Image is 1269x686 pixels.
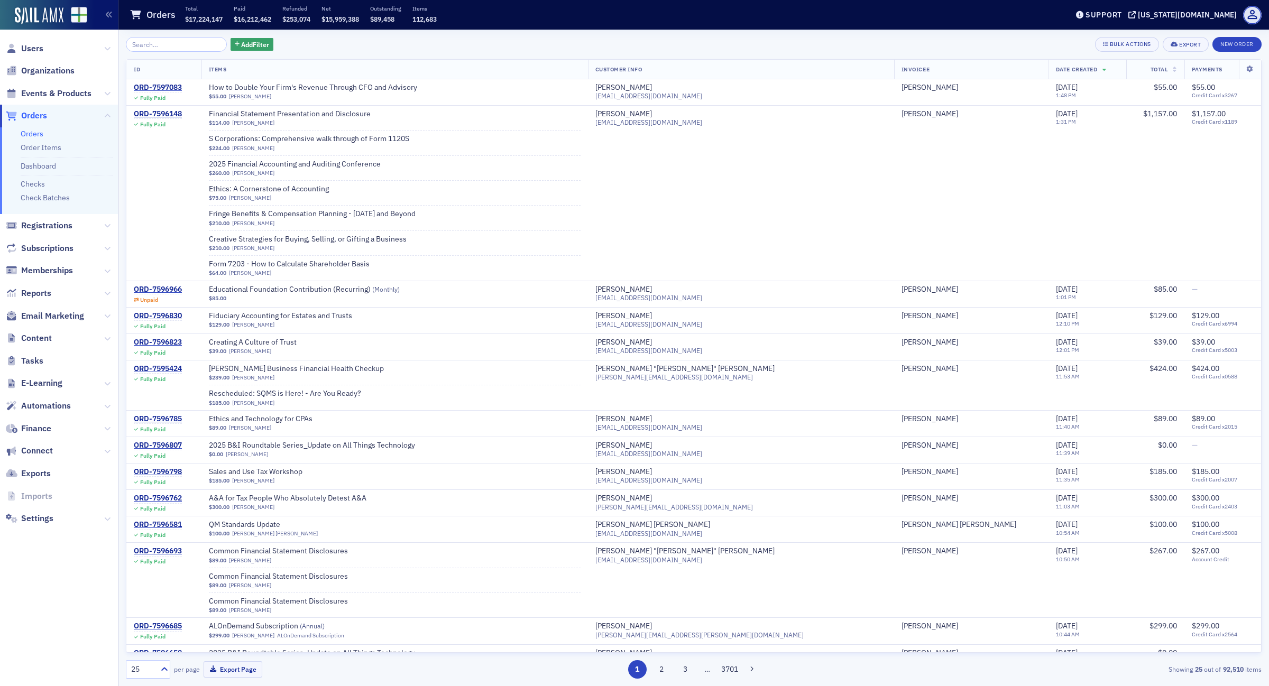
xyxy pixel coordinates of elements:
[595,520,710,530] a: [PERSON_NAME] [PERSON_NAME]
[232,504,274,511] a: [PERSON_NAME]
[1056,293,1076,301] time: 1:01 PM
[232,245,274,252] a: [PERSON_NAME]
[321,5,359,12] p: Net
[902,83,958,92] div: [PERSON_NAME]
[226,451,268,458] a: [PERSON_NAME]
[232,119,274,126] a: [PERSON_NAME]
[134,467,182,477] div: ORD-7596798
[902,364,1041,374] span: Ann Humphrey
[209,414,342,424] a: Ethics and Technology for CPAs
[209,311,352,321] a: Fiduciary Accounting for Estates and Trusts
[6,220,72,231] a: Registrations
[372,285,400,293] span: ( Monthly )
[6,310,84,322] a: Email Marketing
[209,235,407,244] a: Creative Strategies for Buying, Selling, or Gifting a Business
[595,311,652,321] a: [PERSON_NAME]
[902,285,958,294] a: [PERSON_NAME]
[902,441,958,450] a: [PERSON_NAME]
[140,95,165,101] div: Fully Paid
[209,389,361,398] span: Rescheduled: SQMS is Here! - Are You Ready?
[902,109,1041,119] span: Gabriela Valdez
[1192,92,1254,99] span: Credit Card x3267
[595,285,652,294] a: [PERSON_NAME]
[1192,66,1222,73] span: Payments
[134,441,182,450] a: ORD-7596807
[209,622,342,631] a: ALOnDemand Subscription (Annual)
[595,118,702,126] span: [EMAIL_ADDRESS][DOMAIN_NAME]
[231,38,274,51] button: AddFilter
[902,546,958,556] div: [PERSON_NAME]
[209,441,415,450] a: 2025 B&I Roundtable Series_Update on All Things Technology
[134,520,182,530] div: ORD-7596581
[209,546,348,556] a: Common Financial Statement Disclosures
[1056,320,1079,327] time: 12:10 PM
[595,294,702,302] span: [EMAIL_ADDRESS][DOMAIN_NAME]
[21,400,71,412] span: Automations
[902,622,958,631] div: [PERSON_NAME]
[1143,109,1177,118] span: $1,157.00
[1056,91,1076,99] time: 1:48 PM
[595,66,642,73] span: Customer Info
[321,15,359,23] span: $15,959,388
[209,467,342,477] a: Sales and Use Tax Workshop
[1192,364,1219,373] span: $424.00
[21,423,51,434] span: Finance
[209,622,342,631] span: ALOnDemand Subscription
[209,520,342,530] a: QM Standards Update
[1056,109,1078,118] span: [DATE]
[300,622,325,630] span: ( Annual )
[595,364,775,374] a: [PERSON_NAME] "[PERSON_NAME]" [PERSON_NAME]
[595,83,652,92] div: [PERSON_NAME]
[412,15,437,23] span: 112,683
[1138,10,1237,20] div: [US_STATE][DOMAIN_NAME]
[902,467,958,477] div: [PERSON_NAME]
[209,364,384,374] a: [PERSON_NAME] Business Financial Health Checkup
[21,355,43,367] span: Tasks
[209,209,416,219] span: Fringe Benefits & Compensation Planning - Today and Beyond
[1151,66,1168,73] span: Total
[1056,337,1078,347] span: [DATE]
[15,7,63,24] img: SailAMX
[209,572,348,581] a: Common Financial Statement Disclosures
[134,622,182,631] a: ORD-7596685
[21,179,45,189] a: Checks
[232,220,274,227] a: [PERSON_NAME]
[6,468,51,479] a: Exports
[1154,284,1177,294] span: $85.00
[21,193,70,202] a: Check Batches
[902,83,1041,92] span: Charles Stein
[21,288,51,299] span: Reports
[209,93,226,100] span: $55.00
[134,285,182,294] a: ORD-7596966
[209,374,229,381] span: $239.00
[209,321,229,328] span: $129.00
[209,160,381,169] span: 2025 Financial Accounting and Auditing Conference
[134,338,182,347] div: ORD-7596823
[902,494,958,503] div: [PERSON_NAME]
[209,338,342,347] a: Creating A Culture of Trust
[6,288,51,299] a: Reports
[232,530,318,537] a: [PERSON_NAME] [PERSON_NAME]
[229,194,271,201] a: [PERSON_NAME]
[134,414,182,424] div: ORD-7596785
[229,557,271,564] a: [PERSON_NAME]
[1056,373,1080,380] time: 11:53 AM
[902,338,958,347] div: [PERSON_NAME]
[21,143,61,152] a: Order Items
[134,66,140,73] span: ID
[1110,41,1151,47] div: Bulk Actions
[1192,82,1215,92] span: $55.00
[595,648,652,658] div: [PERSON_NAME]
[1056,414,1078,423] span: [DATE]
[1212,39,1262,48] a: New Order
[902,338,1041,347] span: Karen Van Luvender
[232,477,274,484] a: [PERSON_NAME]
